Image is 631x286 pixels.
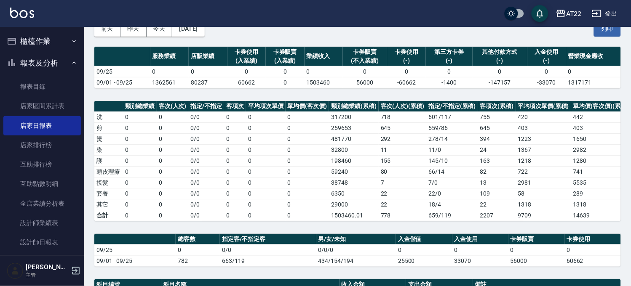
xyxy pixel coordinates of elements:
[123,101,157,112] th: 類別總業績
[379,101,427,112] th: 客次(人次)(累積)
[305,47,343,66] th: 業績收入
[246,177,286,188] td: 0
[123,188,157,199] td: 0
[94,234,621,267] table: a dense table
[426,111,478,122] td: 601 / 117
[188,188,224,199] td: 0 / 0
[316,255,396,266] td: 434/154/194
[566,47,621,66] th: 營業現金應收
[26,271,69,279] p: 主管
[188,210,224,221] td: 0/0
[478,122,516,133] td: 645
[329,199,379,210] td: 29000
[379,210,427,221] td: 778
[343,66,387,77] td: 0
[157,111,189,122] td: 0
[189,66,227,77] td: 0
[426,77,473,88] td: -1400
[565,234,621,245] th: 卡券使用
[157,210,189,221] td: 0
[94,66,150,77] td: 09/25
[426,210,478,221] td: 659/119
[188,122,224,133] td: 0 / 0
[478,144,516,155] td: 24
[157,177,189,188] td: 0
[286,101,329,112] th: 單均價(客次價)
[189,77,227,88] td: 80237
[566,8,582,19] div: AT22
[227,66,266,77] td: 0
[3,174,81,193] a: 互助點數明細
[426,122,478,133] td: 559 / 86
[478,177,516,188] td: 13
[316,244,396,255] td: 0/0/0
[571,177,631,188] td: 5535
[329,210,379,221] td: 1503460.01
[123,111,157,122] td: 0
[379,166,427,177] td: 80
[3,213,81,233] a: 設計師業績表
[286,122,329,133] td: 0
[224,144,246,155] td: 0
[527,66,566,77] td: 0
[157,144,189,155] td: 0
[527,77,566,88] td: -33070
[224,166,246,177] td: 0
[571,144,631,155] td: 2982
[379,133,427,144] td: 292
[387,77,426,88] td: -60662
[286,155,329,166] td: 0
[94,155,123,166] td: 護
[230,56,264,65] div: (入業績)
[379,155,427,166] td: 155
[246,101,286,112] th: 平均項次單價
[286,133,329,144] td: 0
[516,177,572,188] td: 2981
[478,188,516,199] td: 109
[188,144,224,155] td: 0 / 0
[123,122,157,133] td: 0
[26,263,69,271] h5: [PERSON_NAME]
[123,166,157,177] td: 0
[588,6,621,21] button: 登出
[189,47,227,66] th: 店販業績
[516,210,572,221] td: 9709
[176,244,220,255] td: 0
[157,133,189,144] td: 0
[188,199,224,210] td: 0 / 0
[571,133,631,144] td: 1650
[123,177,157,188] td: 0
[329,133,379,144] td: 481770
[516,111,572,122] td: 420
[571,199,631,210] td: 1318
[230,48,264,56] div: 卡券使用
[286,188,329,199] td: 0
[94,77,150,88] td: 09/01 - 09/25
[426,66,473,77] td: 0
[246,166,286,177] td: 0
[571,155,631,166] td: 1280
[246,111,286,122] td: 0
[224,111,246,122] td: 0
[3,155,81,174] a: 互助排行榜
[150,77,189,88] td: 1362561
[286,166,329,177] td: 0
[426,166,478,177] td: 66 / 14
[246,144,286,155] td: 0
[516,188,572,199] td: 58
[428,48,471,56] div: 第三方卡券
[426,177,478,188] td: 7 / 0
[157,122,189,133] td: 0
[188,155,224,166] td: 0 / 0
[224,122,246,133] td: 0
[94,133,123,144] td: 燙
[529,56,564,65] div: (-)
[246,133,286,144] td: 0
[594,21,621,37] button: 列印
[220,244,316,255] td: 0/0
[316,234,396,245] th: 男/女/未知
[379,177,427,188] td: 7
[329,177,379,188] td: 38748
[452,244,508,255] td: 0
[123,210,157,221] td: 0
